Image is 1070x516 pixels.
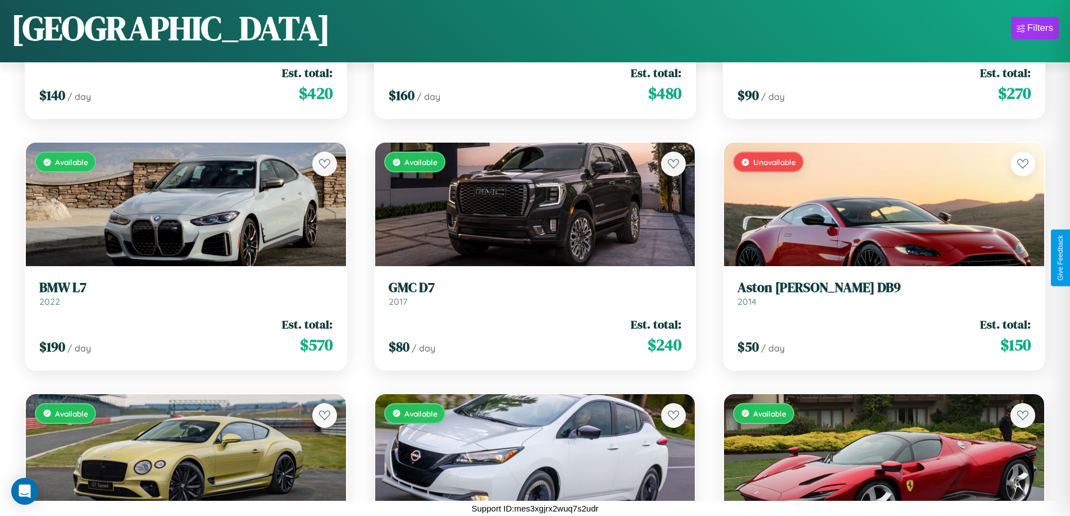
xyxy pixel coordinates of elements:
span: Available [404,157,438,167]
span: Available [55,409,88,418]
span: / day [761,91,785,102]
span: / day [67,343,91,354]
div: Give Feedback [1057,235,1064,281]
span: Available [404,409,438,418]
span: 2022 [39,296,60,307]
span: $ 140 [39,86,65,104]
span: / day [417,91,440,102]
span: Est. total: [631,316,681,332]
span: Available [753,409,786,418]
span: $ 420 [299,82,333,104]
span: 2014 [737,296,757,307]
div: Open Intercom Messenger [11,478,38,505]
span: $ 80 [389,337,409,356]
span: $ 90 [737,86,759,104]
span: $ 150 [1000,334,1031,356]
span: Unavailable [753,157,796,167]
div: Filters [1027,22,1053,34]
a: BMW L72022 [39,280,333,307]
button: Filters [1011,17,1059,39]
span: 2017 [389,296,407,307]
span: Est. total: [282,316,333,332]
span: $ 570 [300,334,333,356]
span: / day [761,343,785,354]
h3: GMC D7 [389,280,682,296]
a: GMC D72017 [389,280,682,307]
span: $ 480 [648,82,681,104]
h3: BMW L7 [39,280,333,296]
span: $ 160 [389,86,415,104]
a: Aston [PERSON_NAME] DB92014 [737,280,1031,307]
span: Est. total: [631,65,681,81]
span: $ 270 [998,82,1031,104]
span: / day [412,343,435,354]
h1: [GEOGRAPHIC_DATA] [11,5,330,51]
span: Est. total: [980,316,1031,332]
span: $ 50 [737,337,759,356]
span: / day [67,91,91,102]
span: $ 190 [39,337,65,356]
span: Available [55,157,88,167]
h3: Aston [PERSON_NAME] DB9 [737,280,1031,296]
span: Est. total: [282,65,333,81]
span: $ 240 [648,334,681,356]
p: Support ID: mes3xgjrx2wuq7s2udr [472,501,599,516]
span: Est. total: [980,65,1031,81]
